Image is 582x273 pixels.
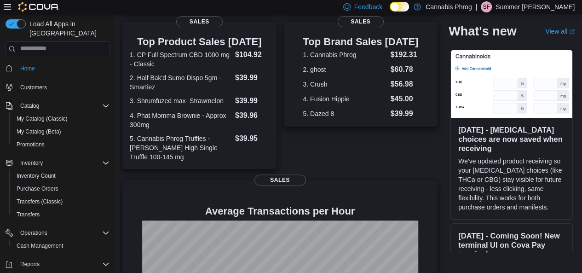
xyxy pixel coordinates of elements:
span: Inventory [17,157,109,168]
span: My Catalog (Beta) [17,128,61,135]
span: Dark Mode [390,12,390,12]
div: Summer Frazier [481,1,492,12]
h3: [DATE] - [MEDICAL_DATA] choices are now saved when receiving [458,125,565,153]
span: Home [17,63,109,74]
a: Promotions [13,139,48,150]
dt: 5. Dazed 8 [303,109,386,118]
span: Promotions [13,139,109,150]
a: My Catalog (Classic) [13,113,71,124]
button: Inventory Count [9,169,113,182]
span: Transfers [17,211,40,218]
button: Inventory [17,157,46,168]
a: Transfers (Classic) [13,196,66,207]
span: Reports [17,259,109,270]
p: Summer [PERSON_NAME] [496,1,575,12]
span: Customers [20,84,47,91]
dt: 3. Crush [303,80,386,89]
dd: $39.99 [235,72,269,83]
button: Catalog [17,100,43,111]
dd: $56.98 [390,79,418,90]
span: My Catalog (Classic) [13,113,109,124]
dd: $45.00 [390,93,418,105]
dd: $39.99 [235,95,269,106]
span: Promotions [17,141,45,148]
a: Cash Management [13,240,67,251]
img: Cova [18,2,59,12]
button: Customers [2,81,113,94]
button: Transfers [9,208,113,221]
a: View allExternal link [545,28,575,35]
span: Sales [338,16,384,27]
h3: Top Brand Sales [DATE] [303,36,418,47]
dt: 1. CP Full Spectrum CBD 1000 mg - Classic [130,50,231,69]
span: Load All Apps in [GEOGRAPHIC_DATA] [26,19,109,38]
button: Operations [17,227,51,238]
dt: 4. Fusion Hippie [303,94,386,104]
span: Inventory Count [13,170,109,181]
span: Operations [20,229,47,237]
span: Home [20,65,35,72]
span: Transfers (Classic) [13,196,109,207]
a: Inventory Count [13,170,59,181]
button: Inventory [2,157,113,169]
dt: 3. Shrumfuzed max- Strawmelon [130,96,231,105]
h4: Average Transactions per Hour [130,206,430,217]
dt: 4. Phat Momma Brownie - Approx 300mg [130,111,231,129]
span: Inventory Count [17,172,56,180]
button: Home [2,62,113,75]
span: Transfers [13,209,109,220]
h2: What's new [449,24,516,39]
span: My Catalog (Classic) [17,115,68,122]
button: Reports [17,259,43,270]
button: Cash Management [9,239,113,252]
button: My Catalog (Classic) [9,112,113,125]
button: Promotions [9,138,113,151]
a: Customers [17,82,51,93]
span: Feedback [354,2,382,12]
span: Purchase Orders [13,183,109,194]
dt: 2. Half Bak'd Sumo Dispo 5gm - Smartiez [130,73,231,92]
span: Operations [17,227,109,238]
h3: [DATE] - Coming Soon! New terminal UI on Cova Pay terminals [458,231,565,259]
span: SF [483,1,490,12]
p: We've updated product receiving so your [MEDICAL_DATA] choices (like THCa or CBG) stay visible fo... [458,157,565,212]
dd: $39.95 [235,133,269,144]
p: | [475,1,477,12]
span: Catalog [17,100,109,111]
input: Dark Mode [390,2,409,12]
button: Transfers (Classic) [9,195,113,208]
a: Purchase Orders [13,183,62,194]
dt: 2. ghost [303,65,386,74]
p: Cannabis Phrog [426,1,472,12]
span: Cash Management [17,242,63,250]
span: Cash Management [13,240,109,251]
span: Transfers (Classic) [17,198,63,205]
button: My Catalog (Beta) [9,125,113,138]
button: Reports [2,258,113,271]
a: Home [17,63,39,74]
span: Sales [254,174,306,186]
button: Operations [2,227,113,239]
svg: External link [569,29,575,35]
a: My Catalog (Beta) [13,126,65,137]
dd: $104.92 [235,49,269,60]
span: My Catalog (Beta) [13,126,109,137]
button: Catalog [2,99,113,112]
dd: $39.96 [235,110,269,121]
span: Customers [17,81,109,93]
a: Transfers [13,209,43,220]
h3: Top Product Sales [DATE] [130,36,269,47]
dd: $39.99 [390,108,418,119]
span: Inventory [20,159,43,167]
span: Reports [20,261,40,268]
dd: $192.31 [390,49,418,60]
button: Purchase Orders [9,182,113,195]
dt: 1. Cannabis Phrog [303,50,386,59]
span: Catalog [20,102,39,110]
span: Sales [176,16,222,27]
dt: 5. Cannabis Phrog Truffles - [PERSON_NAME] High Single Truffle 100-145 mg [130,134,231,162]
dd: $60.78 [390,64,418,75]
span: Purchase Orders [17,185,58,192]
